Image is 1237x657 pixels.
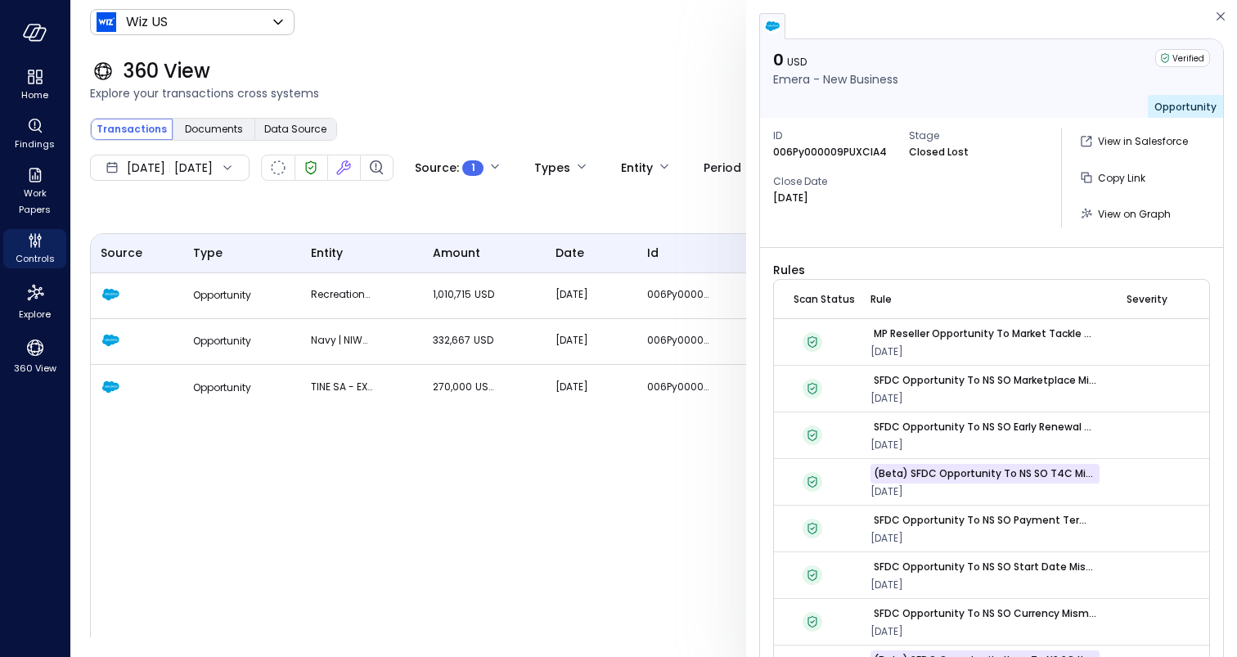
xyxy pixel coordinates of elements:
div: Not Scanned [271,160,286,175]
a: SFDC Opportunity to NS SO Currency Mismatch [870,604,1087,623]
div: Verified [794,472,831,492]
p: TINE SA - EXP - DI [311,379,372,395]
a: MP Reseller Opportunity To Market Tackle Credit Mismatch [870,324,1087,344]
p: Navy | NIWC-PAC | COSMOS - REN+EXP - AD-G [311,332,372,349]
div: Period [704,154,741,182]
span: severity [1127,291,1167,308]
span: Copy Link [1098,171,1145,185]
div: Home [3,65,66,105]
span: Type [193,244,223,262]
span: id [647,244,659,262]
div: Verified [794,565,831,585]
p: 1,010,715 [433,286,494,303]
p: View in Salesforce [1098,133,1188,150]
p: 270,000 [433,379,494,395]
div: Work Papers [3,164,66,219]
span: date [556,244,584,262]
span: [DATE] [870,391,903,405]
span: Controls [16,250,55,267]
span: Source [101,244,142,262]
span: Explore [19,306,51,322]
span: [DATE] [870,438,903,452]
span: Close Date [773,173,896,190]
span: Opportunity [193,380,251,394]
span: Transactions [97,121,167,137]
div: Controls [3,229,66,268]
span: 360 View [14,360,56,376]
div: Verified [794,612,831,632]
a: (Beta) SFDC Opportunity to NS SO T4C Mismatch [870,464,1087,484]
span: USD [475,287,494,301]
div: Verified [1155,49,1210,67]
p: [DATE] [556,332,617,349]
p: SFDC Opportunity to NS SO Early Renewal Mismatch [874,419,1096,435]
span: View on Graph [1098,207,1171,221]
span: [DATE] [870,484,903,498]
a: SFDC Opportunity to NS SO Payment Terms Mismatch [870,511,1087,530]
span: Stage [909,128,1032,144]
p: MP Reseller Opportunity To Market Tackle Credit Mismatch [874,326,1096,342]
p: Wiz US [126,12,168,32]
button: View in Salesforce [1075,128,1194,155]
p: SFDC Opportunity to NS SO Start Date Mismatch [874,559,1096,575]
span: USD [787,55,807,69]
p: 006Py00000JEjyPIAT [647,379,708,395]
span: [DATE] [870,578,903,592]
span: USD [474,333,493,347]
span: Scan Status [794,291,855,308]
span: Opportunity [1154,100,1217,114]
span: [DATE] [870,624,903,638]
img: Icon [97,12,116,32]
div: Entity [621,154,653,182]
span: Findings [15,136,55,152]
span: amount [433,244,480,262]
p: [DATE] [556,286,617,303]
span: USD [475,380,495,394]
div: Verified [794,425,831,445]
span: ID [773,128,896,144]
div: Fixed [334,158,353,178]
span: Opportunity [193,334,251,348]
p: 006Py000009PUXCIA4 [773,144,887,160]
p: 0 [773,49,898,70]
div: Verified [794,519,831,538]
p: 332,667 [433,332,494,349]
div: Verified [794,332,831,352]
div: Types [534,154,570,182]
p: SFDC Opportunity to NS SO Payment Terms Mismatch [874,512,1096,529]
span: Explore your transactions cross systems [90,84,1217,102]
a: SFDC Opportunity to NS SO Marketplace Mismatch [870,371,1087,390]
p: (Beta) SFDC Opportunity to NS SO T4C Mismatch [874,466,1096,482]
a: SFDC Opportunity to NS SO Start Date Mismatch [870,557,1087,577]
span: [DATE] [870,344,903,358]
span: [DATE] [127,159,165,177]
p: [DATE] [556,379,617,395]
img: Salesforce [101,331,120,350]
span: Work Papers [10,185,60,218]
p: SFDC Opportunity to NS SO Marketplace Mismatch [874,372,1096,389]
span: Home [21,87,48,103]
span: rule [870,291,892,308]
p: SFDC Opportunity to NS SO Currency Mismatch [874,605,1096,622]
span: [DATE] [870,531,903,545]
div: Source : [415,154,484,182]
a: SFDC Opportunity to NS SO Early Renewal Mismatch [870,417,1087,437]
div: Explore [3,278,66,324]
img: Salesforce [101,285,120,304]
p: 006Py00000CMehSIAT [647,332,708,349]
p: 006Py000007o7v7IAA [647,286,708,303]
img: Salesforce [101,377,120,397]
p: Closed Lost [909,144,969,160]
div: 360 View [3,334,66,378]
p: Recreational Equipment Inc. - RN - AD | SN | DI | ENS [311,286,372,303]
div: Findings [3,115,66,154]
button: View on Graph [1075,200,1177,227]
span: Opportunity [193,288,251,302]
span: 360 View [123,58,210,84]
span: Documents [185,121,243,137]
button: Copy Link [1075,164,1152,191]
span: 1 [471,160,475,176]
span: entity [311,244,343,262]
